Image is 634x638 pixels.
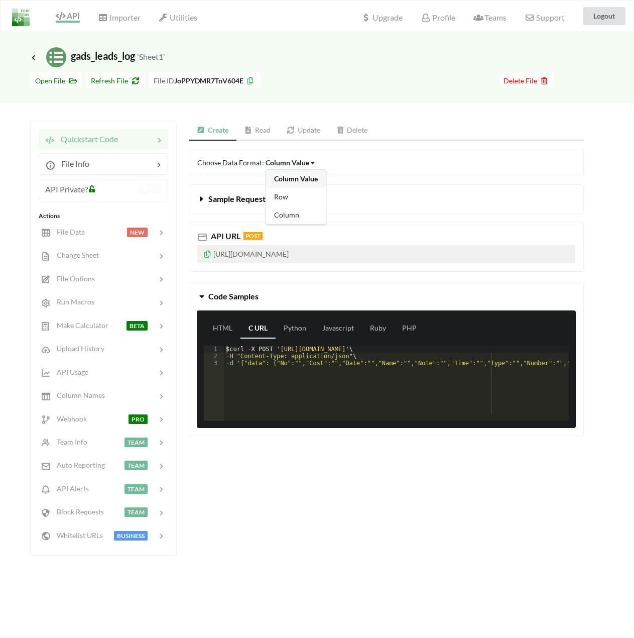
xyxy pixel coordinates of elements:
[204,353,224,360] div: 2
[51,414,87,423] span: Webhook
[51,321,108,330] span: Make Calculator
[274,174,318,183] span: Column Value
[394,318,425,339] a: PHP
[159,13,197,22] span: Utilities
[56,11,80,21] span: API
[51,274,95,283] span: File Options
[154,76,174,85] span: File ID
[189,121,236,141] a: Create
[279,121,328,141] a: Update
[208,291,259,301] span: Code Samples
[30,72,82,88] button: Open File
[51,297,94,306] span: Run Macros
[39,211,168,221] div: Actions
[204,360,224,367] div: 3
[124,484,148,494] span: TEAM
[362,318,394,339] a: Ruby
[124,461,148,470] span: TEAM
[266,157,309,168] div: Column Value
[86,72,145,88] button: Refresh File
[583,7,625,25] button: Logout
[127,228,148,237] span: NEW
[503,76,549,85] span: Delete File
[274,210,299,219] span: Column
[98,13,140,22] span: Importer
[361,14,403,22] span: Upgrade
[46,47,66,67] img: /static/media/sheets.7a1b7961.svg
[197,158,316,167] span: Choose Data Format:
[314,318,362,339] a: Javascript
[126,321,148,331] span: BETA
[51,228,85,236] span: File Data
[55,159,89,168] span: File Info
[236,121,279,141] a: Read
[124,438,148,447] span: TEAM
[189,185,583,213] button: Sample Request
[51,368,88,376] span: API Usage
[209,231,240,241] span: API URL
[124,507,148,517] span: TEAM
[51,438,87,446] span: Team Info
[51,531,103,540] span: Whitelist URLs
[51,484,89,493] span: API Alerts
[129,414,148,424] span: PRO
[525,14,564,22] span: Support
[421,13,455,22] span: Profile
[274,192,288,201] span: Row
[51,461,105,469] span: Auto Reporting
[91,76,140,85] span: Refresh File
[189,282,583,310] button: Code Samples
[204,346,224,353] div: 1
[45,184,88,194] span: API Private?
[51,391,105,399] span: Column Names
[35,76,77,85] span: Open File
[12,9,30,26] img: LogoIcon.png
[276,318,314,339] a: Python
[240,318,276,339] a: C URL
[174,76,243,85] b: JoPPYDMR7TnV604E
[51,507,104,516] span: Block Requests
[328,121,376,141] a: Delete
[51,344,104,353] span: Upload History
[51,251,99,259] span: Change Sheet
[114,531,148,541] span: BUSINESS
[208,194,266,203] span: Sample Request
[137,52,165,61] small: 'Sheet1'
[205,318,240,339] a: HTML
[197,245,575,263] p: [URL][DOMAIN_NAME]
[473,13,506,22] span: Teams
[55,134,118,144] span: Quickstart Code
[30,50,165,62] span: gads_leads_log
[498,72,554,88] button: Delete File
[243,232,263,240] span: POST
